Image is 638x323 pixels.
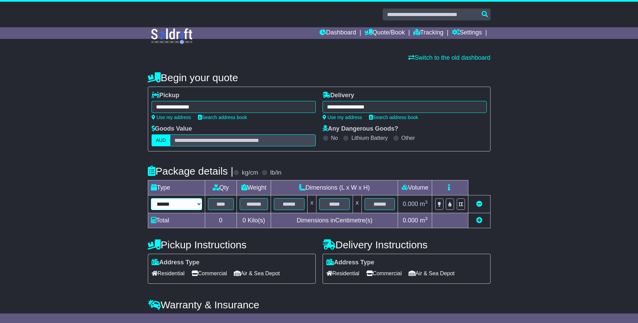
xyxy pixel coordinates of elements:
span: Commercial [366,268,402,279]
span: 0.000 [403,217,418,224]
label: Other [401,135,415,141]
a: Remove this item [476,201,482,207]
span: m [420,201,428,207]
label: Delivery [323,92,354,99]
label: AUD [152,134,171,146]
td: x [353,195,361,213]
a: Dashboard [320,27,356,39]
td: Volume [398,180,432,195]
sup: 3 [425,216,428,221]
td: Dimensions in Centimetre(s) [271,213,398,228]
a: Use my address [152,115,191,120]
a: Switch to the old dashboard [408,54,490,61]
h4: Delivery Instructions [323,239,491,250]
span: 0 [242,217,246,224]
sup: 3 [425,200,428,205]
span: m [420,217,428,224]
label: Lithium Battery [351,135,388,141]
label: Address Type [152,259,200,266]
a: Search address book [369,115,418,120]
td: Kilo(s) [237,213,271,228]
a: Quote/Book [365,27,405,39]
span: 0.000 [403,201,418,207]
td: Dimensions (L x W x H) [271,180,398,195]
span: Air & Sea Depot [409,268,455,279]
td: 0 [205,213,237,228]
label: kg/cm [242,169,258,177]
span: Residential [152,268,185,279]
label: lb/in [270,169,281,177]
a: Use my address [323,115,362,120]
span: Residential [326,268,359,279]
td: Weight [237,180,271,195]
a: Add new item [476,217,482,224]
td: Qty [205,180,237,195]
label: Any Dangerous Goods? [323,125,398,133]
label: Address Type [326,259,374,266]
h4: Begin your quote [148,72,491,83]
span: Commercial [192,268,227,279]
label: Goods Value [152,125,192,133]
h4: Pickup Instructions [148,239,316,250]
label: Pickup [152,92,180,99]
a: Settings [452,27,482,39]
td: Type [148,180,205,195]
a: Tracking [413,27,443,39]
span: Air & Sea Depot [234,268,280,279]
label: No [331,135,338,141]
h4: Package details | [148,165,233,177]
a: Search address book [198,115,247,120]
td: x [308,195,316,213]
h4: Warranty & Insurance [148,299,491,310]
td: Total [148,213,205,228]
